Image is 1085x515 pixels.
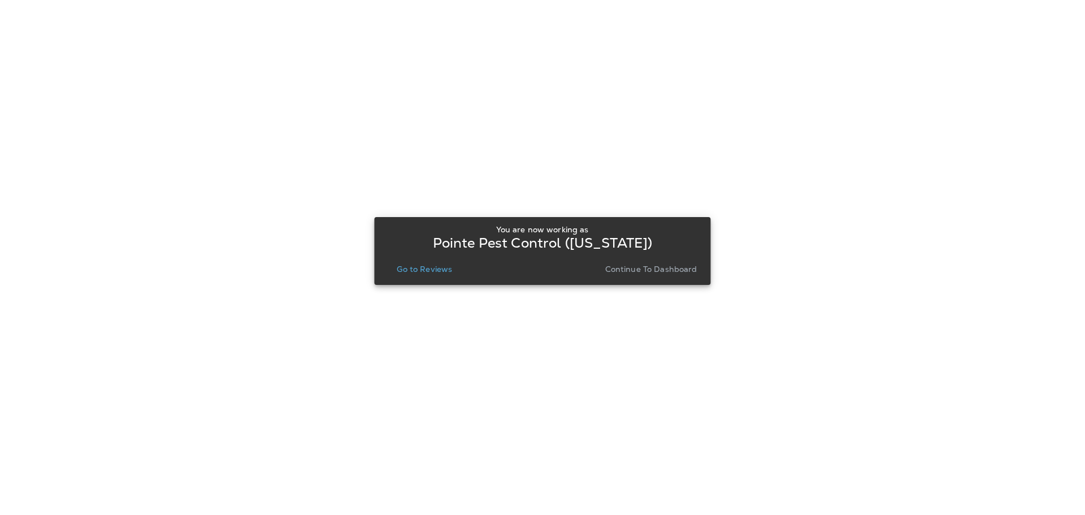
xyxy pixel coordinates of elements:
[392,261,457,277] button: Go to Reviews
[397,265,452,274] p: Go to Reviews
[433,239,652,248] p: Pointe Pest Control ([US_STATE])
[601,261,702,277] button: Continue to Dashboard
[496,225,588,234] p: You are now working as
[605,265,697,274] p: Continue to Dashboard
